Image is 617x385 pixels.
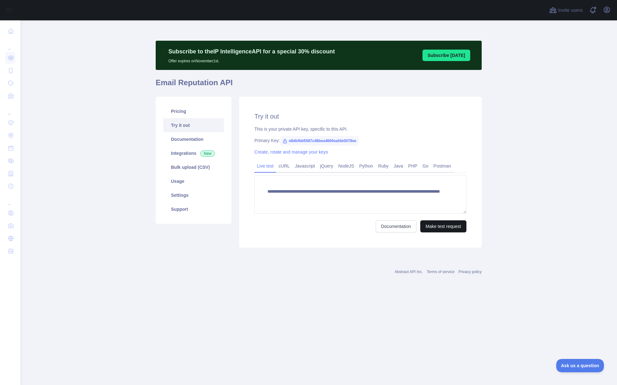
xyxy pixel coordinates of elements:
button: Invite users [548,5,584,15]
a: Terms of service [427,270,454,274]
a: Java [391,161,406,171]
button: Subscribe [DATE] [422,50,470,61]
a: Python [357,161,376,171]
div: ... [5,38,15,51]
h2: Try it out [254,112,466,121]
h1: Email Reputation API [156,78,482,93]
iframe: Toggle Customer Support [556,359,604,372]
a: Ruby [376,161,391,171]
a: Documentation [376,220,416,232]
button: Make test request [420,220,466,232]
p: Offer expires on November 1st. [168,56,335,64]
div: This is your private API key, specific to this API. [254,126,466,132]
a: Bulk upload (CSV) [163,160,224,174]
div: ... [5,103,15,116]
a: Create, rotate and manage your keys [254,149,328,155]
a: cURL [276,161,292,171]
a: Support [163,202,224,216]
a: Abstract API Inc. [395,270,423,274]
div: ... [5,193,15,206]
span: New [200,150,215,157]
a: jQuery [317,161,336,171]
a: Javascript [292,161,317,171]
div: Primary Key: [254,137,466,144]
a: Go [420,161,431,171]
a: Postman [431,161,454,171]
a: Usage [163,174,224,188]
a: Try it out [163,118,224,132]
a: Integrations New [163,146,224,160]
span: Invite users [558,7,583,14]
a: Settings [163,188,224,202]
a: PHP [406,161,420,171]
a: Live test [254,161,276,171]
a: Pricing [163,104,224,118]
span: e8dbfbb5587c48bea4660eafde0078ee [280,136,359,146]
a: NodeJS [336,161,357,171]
a: Documentation [163,132,224,146]
a: Privacy policy [458,270,482,274]
p: Subscribe to the IP Intelligence API for a special 30 % discount [168,47,335,56]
